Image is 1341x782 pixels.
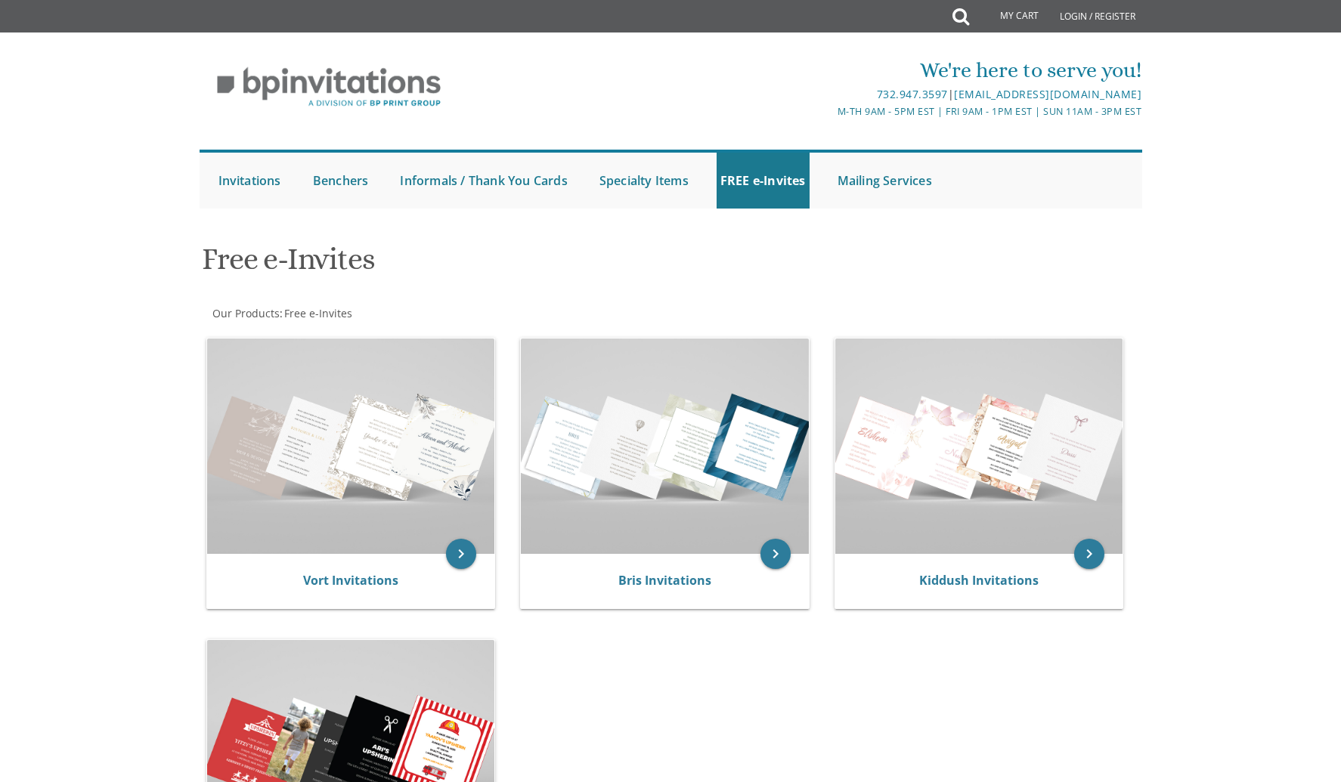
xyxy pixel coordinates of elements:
[283,306,352,320] a: Free e-Invites
[521,338,809,554] img: Bris Invitations
[514,55,1141,85] div: We're here to serve you!
[877,87,948,101] a: 732.947.3597
[954,87,1141,101] a: [EMAIL_ADDRESS][DOMAIN_NAME]
[207,338,495,554] img: Vort Invitations
[215,153,285,209] a: Invitations
[919,572,1039,589] a: Kiddush Invitations
[396,153,571,209] a: Informals / Thank You Cards
[596,153,692,209] a: Specialty Items
[284,306,352,320] span: Free e-Invites
[202,243,819,287] h1: Free e-Invites
[835,338,1123,554] img: Kiddush Invitations
[1074,539,1104,569] a: keyboard_arrow_right
[760,539,791,569] a: keyboard_arrow_right
[968,2,1049,32] a: My Cart
[834,153,936,209] a: Mailing Services
[200,306,671,321] div: :
[200,56,459,119] img: BP Invitation Loft
[514,104,1141,119] div: M-Th 9am - 5pm EST | Fri 9am - 1pm EST | Sun 11am - 3pm EST
[309,153,373,209] a: Benchers
[717,153,810,209] a: FREE e-Invites
[446,539,476,569] a: keyboard_arrow_right
[303,572,398,589] a: Vort Invitations
[1278,722,1326,767] iframe: chat widget
[514,85,1141,104] div: |
[211,306,280,320] a: Our Products
[618,572,711,589] a: Bris Invitations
